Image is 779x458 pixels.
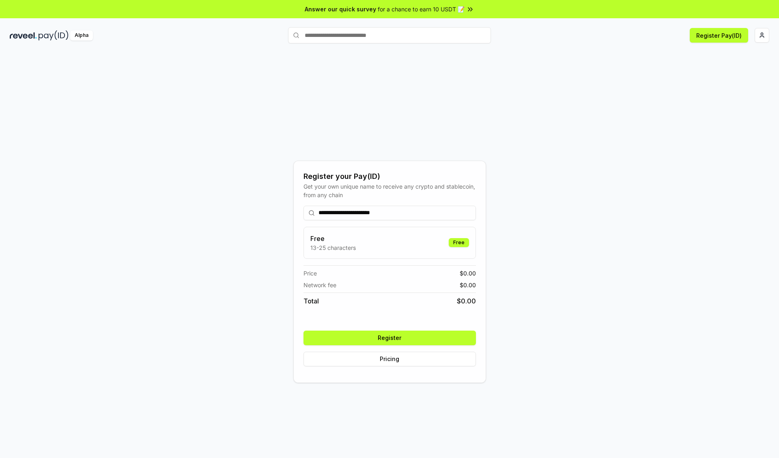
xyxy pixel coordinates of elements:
[303,281,336,289] span: Network fee
[10,30,37,41] img: reveel_dark
[303,171,476,182] div: Register your Pay(ID)
[457,296,476,306] span: $ 0.00
[303,269,317,277] span: Price
[303,352,476,366] button: Pricing
[690,28,748,43] button: Register Pay(ID)
[303,182,476,199] div: Get your own unique name to receive any crypto and stablecoin, from any chain
[303,296,319,306] span: Total
[70,30,93,41] div: Alpha
[449,238,469,247] div: Free
[39,30,69,41] img: pay_id
[460,269,476,277] span: $ 0.00
[305,5,376,13] span: Answer our quick survey
[378,5,465,13] span: for a chance to earn 10 USDT 📝
[310,243,356,252] p: 13-25 characters
[310,234,356,243] h3: Free
[303,331,476,345] button: Register
[460,281,476,289] span: $ 0.00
